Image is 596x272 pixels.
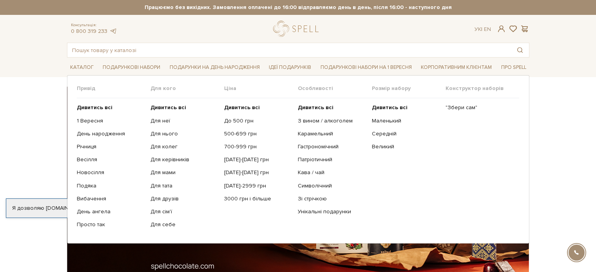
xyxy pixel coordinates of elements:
[224,104,292,111] a: Дивитись всі
[298,143,366,150] a: Гастрономічний
[224,130,292,137] a: 500-699 грн
[67,43,511,57] input: Пошук товару у каталозі
[77,195,145,202] a: Вибачення
[77,117,145,124] a: 1 Вересня
[372,117,440,124] a: Маленький
[6,205,219,212] div: Я дозволяю [DOMAIN_NAME] використовувати
[150,85,224,92] span: Для кого
[150,143,218,150] a: Для колег
[224,169,292,176] a: [DATE]-[DATE] грн
[150,156,218,163] a: Для керівників
[224,195,292,202] a: 3000 грн і більше
[224,156,292,163] a: [DATE]-[DATE] грн
[498,61,529,74] a: Про Spell
[150,221,218,228] a: Для себе
[273,21,322,37] a: logo
[77,130,145,137] a: День народження
[77,182,145,189] a: Подяка
[77,221,145,228] a: Просто так
[372,104,440,111] a: Дивитись всі
[150,169,218,176] a: Для мами
[372,130,440,137] a: Середній
[71,28,107,34] a: 0 800 319 233
[372,143,440,150] a: Великий
[298,85,371,92] span: Особливості
[77,169,145,176] a: Новосілля
[224,85,298,92] span: Ціна
[298,169,366,176] a: Кава / чай
[77,85,150,92] span: Привід
[77,104,145,111] a: Дивитись всі
[317,61,415,74] a: Подарункові набори на 1 Вересня
[484,26,491,32] a: En
[418,61,495,74] a: Корпоративним клієнтам
[100,61,163,74] a: Подарункові набори
[150,182,218,189] a: Для тата
[150,130,218,137] a: Для нього
[150,104,218,111] a: Дивитись всі
[109,28,117,34] a: telegram
[298,195,366,202] a: Зі стрічкою
[150,195,218,202] a: Для друзів
[67,75,529,244] div: Каталог
[150,208,218,215] a: Для сім'ї
[298,104,366,111] a: Дивитись всі
[224,104,260,111] b: Дивитись всі
[481,26,482,32] span: |
[71,23,117,28] span: Консультація:
[150,117,218,124] a: Для неї
[446,85,519,92] span: Конструктор наборів
[372,85,446,92] span: Розмір набору
[372,104,408,111] b: Дивитись всі
[298,130,366,137] a: Карамельний
[77,156,145,163] a: Весілля
[67,61,97,74] a: Каталог
[446,104,513,111] a: "Збери сам"
[298,156,366,163] a: Патріотичний
[224,117,292,124] a: До 500 грн
[167,61,263,74] a: Подарунки на День народження
[298,182,366,189] a: Символічний
[67,4,529,11] strong: Працюємо без вихідних. Замовлення оплачені до 16:00 відправляємо день в день, після 16:00 - насту...
[298,104,333,111] b: Дивитись всі
[150,104,186,111] b: Дивитись всі
[298,208,366,215] a: Унікальні подарунки
[266,61,314,74] a: Ідеї подарунків
[224,182,292,189] a: [DATE]-2999 грн
[511,43,529,57] button: Пошук товару у каталозі
[475,26,491,33] div: Ук
[77,208,145,215] a: День ангела
[298,117,366,124] a: З вином / алкоголем
[224,143,292,150] a: 700-999 грн
[77,104,112,111] b: Дивитись всі
[77,143,145,150] a: Річниця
